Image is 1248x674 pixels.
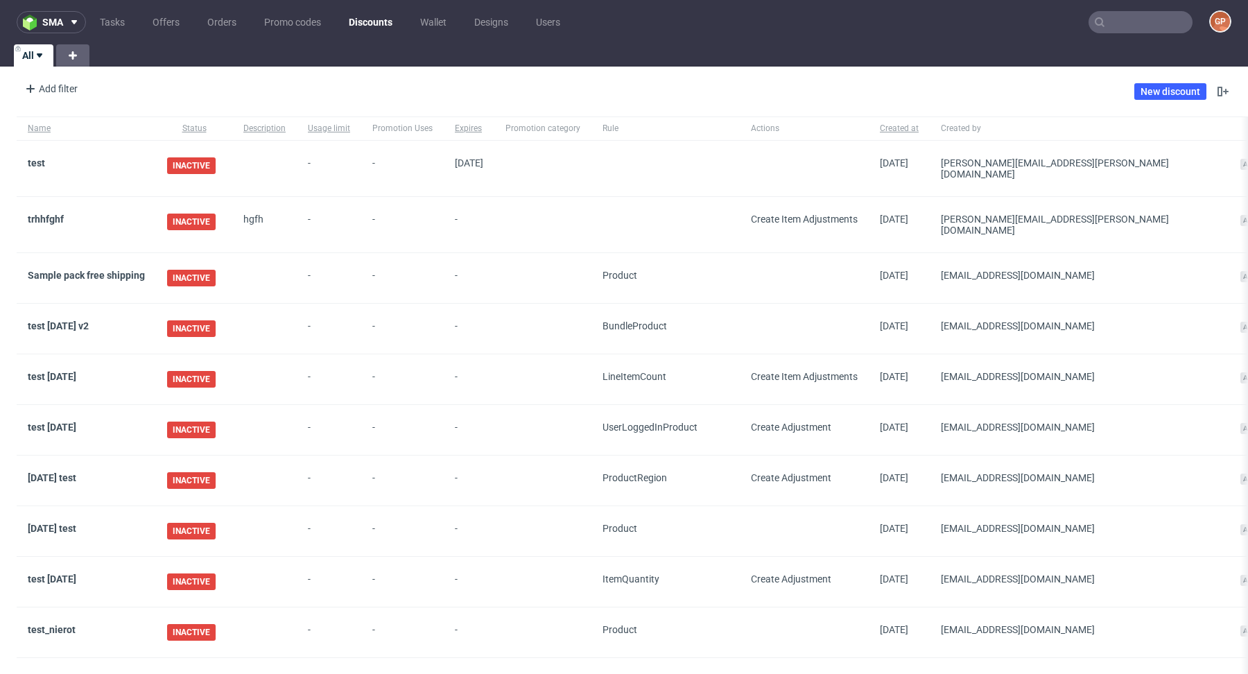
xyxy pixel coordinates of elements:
[28,472,76,483] a: [DATE] test
[603,270,637,281] span: Product
[505,123,580,135] span: Promotion category
[308,523,350,539] span: -
[28,157,45,168] a: test
[199,11,245,33] a: Orders
[167,320,216,337] span: INACTIVE
[455,123,483,135] span: Expires
[167,422,216,438] span: INACTIVE
[751,123,858,135] span: Actions
[308,371,350,388] span: -
[167,123,221,135] span: Status
[603,371,666,382] span: LineItemCount
[308,422,350,438] span: -
[28,214,64,225] a: trhhfghf
[28,320,89,331] a: test [DATE] v2
[167,157,216,174] span: INACTIVE
[455,270,483,286] span: -
[28,422,76,433] a: test [DATE]
[28,371,76,382] a: test [DATE]
[455,320,483,337] span: -
[243,214,286,225] div: hgfh
[412,11,455,33] a: Wallet
[372,123,433,135] span: Promotion Uses
[751,573,831,585] span: Create Adjustment
[28,270,145,281] a: Sample pack free shipping
[455,157,483,168] span: [DATE]
[23,15,42,31] img: logo
[751,472,831,483] span: Create Adjustment
[308,573,350,590] span: -
[603,123,729,135] span: Rule
[941,320,1218,331] div: [EMAIL_ADDRESS][DOMAIN_NAME]
[243,123,286,135] span: Description
[751,371,858,382] span: Create Item Adjustments
[308,214,350,236] span: -
[880,624,908,635] span: [DATE]
[17,11,86,33] button: sma
[880,214,908,225] span: [DATE]
[372,523,433,539] span: -
[372,472,433,489] span: -
[308,123,350,135] span: Usage limit
[14,44,53,67] a: All
[308,157,350,180] span: -
[528,11,569,33] a: Users
[42,17,63,27] span: sma
[880,371,908,382] span: [DATE]
[19,78,80,100] div: Add filter
[941,624,1218,635] div: [EMAIL_ADDRESS][DOMAIN_NAME]
[372,214,433,236] span: -
[455,523,483,539] span: -
[167,523,216,539] span: INACTIVE
[603,624,637,635] span: Product
[880,422,908,433] span: [DATE]
[28,123,145,135] span: Name
[941,573,1218,585] div: [EMAIL_ADDRESS][DOMAIN_NAME]
[308,270,350,286] span: -
[455,624,483,641] span: -
[372,371,433,388] span: -
[167,573,216,590] span: INACTIVE
[751,214,858,225] span: Create Item Adjustments
[144,11,188,33] a: Offers
[167,270,216,286] span: INACTIVE
[941,157,1218,180] div: [PERSON_NAME][EMAIL_ADDRESS][PERSON_NAME][DOMAIN_NAME]
[880,123,919,135] span: Created at
[466,11,517,33] a: Designs
[372,422,433,438] span: -
[880,270,908,281] span: [DATE]
[28,523,76,534] a: [DATE] test
[603,422,697,433] span: UserLoggedIn Product
[880,157,908,168] span: [DATE]
[941,523,1218,534] div: [EMAIL_ADDRESS][DOMAIN_NAME]
[308,624,350,641] span: -
[751,422,831,433] span: Create Adjustment
[167,371,216,388] span: INACTIVE
[167,472,216,489] span: INACTIVE
[603,472,667,483] span: Product Region
[28,624,76,635] a: test_nierot
[941,214,1218,236] div: [PERSON_NAME][EMAIL_ADDRESS][PERSON_NAME][DOMAIN_NAME]
[603,523,637,534] span: Product
[28,573,76,585] a: test [DATE]
[880,320,908,331] span: [DATE]
[256,11,329,33] a: Promo codes
[455,214,483,236] span: -
[941,270,1218,281] div: [EMAIL_ADDRESS][DOMAIN_NAME]
[455,472,483,489] span: -
[455,422,483,438] span: -
[941,472,1218,483] div: [EMAIL_ADDRESS][DOMAIN_NAME]
[455,371,483,388] span: -
[880,573,908,585] span: [DATE]
[941,123,1218,135] span: Created by
[880,523,908,534] span: [DATE]
[340,11,401,33] a: Discounts
[603,320,667,331] span: Bundle Product
[603,573,659,585] span: ItemQuantity
[455,573,483,590] span: -
[372,320,433,337] span: -
[372,573,433,590] span: -
[167,214,216,230] span: INACTIVE
[308,320,350,337] span: -
[880,472,908,483] span: [DATE]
